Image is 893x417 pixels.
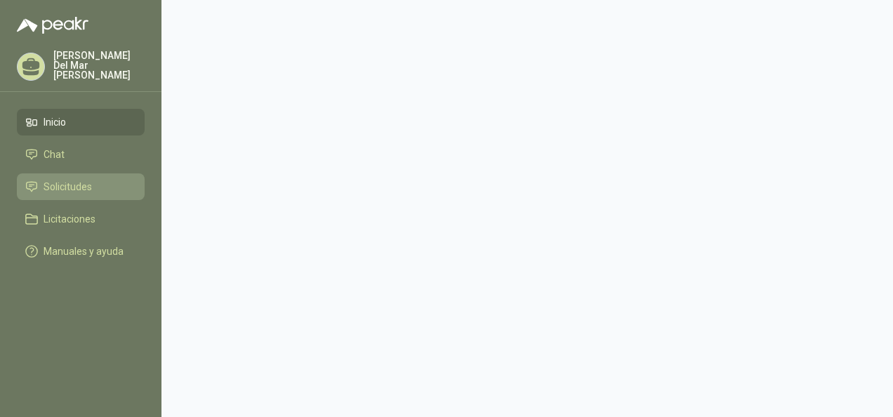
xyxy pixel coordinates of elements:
[17,109,145,135] a: Inicio
[17,173,145,200] a: Solicitudes
[44,114,66,130] span: Inicio
[44,179,92,194] span: Solicitudes
[17,141,145,168] a: Chat
[44,147,65,162] span: Chat
[44,244,124,259] span: Manuales y ayuda
[17,206,145,232] a: Licitaciones
[44,211,95,227] span: Licitaciones
[53,51,145,80] p: [PERSON_NAME] Del Mar [PERSON_NAME]
[17,17,88,34] img: Logo peakr
[17,238,145,265] a: Manuales y ayuda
